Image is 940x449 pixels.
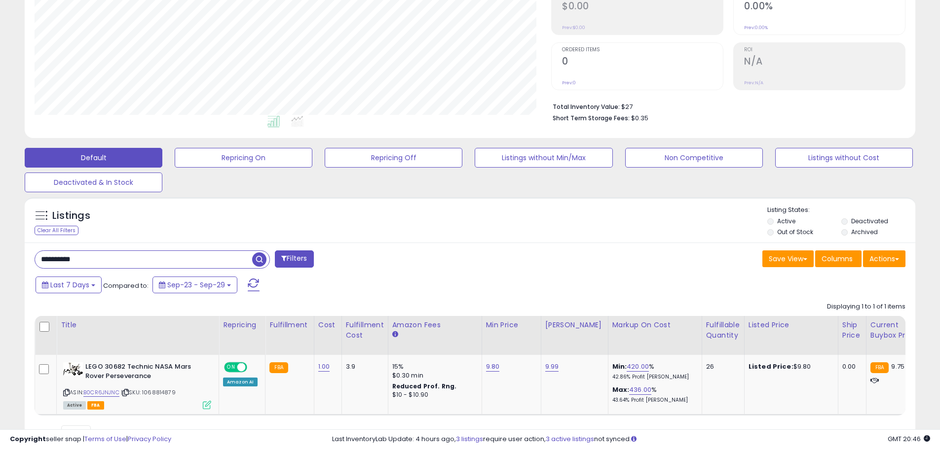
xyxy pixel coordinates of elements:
[545,362,559,372] a: 9.99
[152,276,237,293] button: Sep-23 - Sep-29
[612,362,694,380] div: %
[346,362,380,371] div: 3.9
[167,280,225,290] span: Sep-23 - Sep-29
[851,217,888,225] label: Deactivated
[612,320,698,330] div: Markup on Cost
[10,434,46,444] strong: Copyright
[42,428,113,438] span: Show: entries
[608,316,702,355] th: The percentage added to the cost of goods (COGS) that forms the calculator for Min & Max prices.
[223,378,258,386] div: Amazon AI
[225,363,237,372] span: ON
[545,320,604,330] div: [PERSON_NAME]
[612,385,630,394] b: Max:
[827,302,905,311] div: Displaying 1 to 1 of 1 items
[36,276,102,293] button: Last 7 Days
[50,280,89,290] span: Last 7 Days
[870,362,889,373] small: FBA
[744,56,905,69] h2: N/A
[392,330,398,339] small: Amazon Fees.
[392,371,474,380] div: $0.30 min
[863,250,905,267] button: Actions
[744,47,905,53] span: ROI
[52,209,90,223] h5: Listings
[842,362,859,371] div: 0.00
[223,320,261,330] div: Repricing
[63,362,83,376] img: 41EgrAEIKXL._SL40_.jpg
[749,362,793,371] b: Listed Price:
[625,148,763,168] button: Non Competitive
[35,226,78,235] div: Clear All Filters
[83,388,119,397] a: B0CR6JNJNC
[325,148,462,168] button: Repricing Off
[346,320,384,341] div: Fulfillment Cost
[822,254,853,264] span: Columns
[63,401,86,410] span: All listings currently available for purchase on Amazon
[775,148,913,168] button: Listings without Cost
[744,80,763,86] small: Prev: N/A
[749,362,830,371] div: $9.80
[486,320,537,330] div: Min Price
[612,385,694,404] div: %
[815,250,862,267] button: Columns
[612,362,627,371] b: Min:
[629,385,651,395] a: 436.00
[61,320,215,330] div: Title
[744,0,905,14] h2: 0.00%
[318,320,338,330] div: Cost
[87,401,104,410] span: FBA
[275,250,313,268] button: Filters
[546,434,594,444] a: 3 active listings
[562,25,585,31] small: Prev: $0.00
[749,320,834,330] div: Listed Price
[553,100,898,112] li: $27
[84,434,126,444] a: Terms of Use
[475,148,612,168] button: Listings without Min/Max
[269,362,288,373] small: FBA
[562,56,723,69] h2: 0
[777,228,813,236] label: Out of Stock
[562,80,576,86] small: Prev: 0
[631,113,648,123] span: $0.35
[553,114,630,122] b: Short Term Storage Fees:
[121,388,176,396] span: | SKU: 1068814879
[891,362,904,371] span: 9.75
[456,434,483,444] a: 3 listings
[612,374,694,380] p: 42.86% Profit [PERSON_NAME]
[627,362,649,372] a: 420.00
[269,320,309,330] div: Fulfillment
[332,435,930,444] div: Last InventoryLab Update: 4 hours ago, require user action, not synced.
[706,320,740,341] div: Fulfillable Quantity
[486,362,500,372] a: 9.80
[25,173,162,192] button: Deactivated & In Stock
[392,382,457,390] b: Reduced Prof. Rng.
[175,148,312,168] button: Repricing On
[851,228,878,236] label: Archived
[612,397,694,404] p: 43.64% Profit [PERSON_NAME]
[63,362,211,408] div: ASIN:
[706,362,737,371] div: 26
[392,320,478,330] div: Amazon Fees
[246,363,262,372] span: OFF
[85,362,205,383] b: LEGO 30682 Technic NASA Mars Rover Perseverance
[842,320,862,341] div: Ship Price
[10,435,171,444] div: seller snap | |
[562,0,723,14] h2: $0.00
[128,434,171,444] a: Privacy Policy
[562,47,723,53] span: Ordered Items
[25,148,162,168] button: Default
[888,434,930,444] span: 2025-10-7 20:46 GMT
[870,320,921,341] div: Current Buybox Price
[103,281,149,290] span: Compared to:
[777,217,795,225] label: Active
[392,362,474,371] div: 15%
[767,206,915,215] p: Listing States:
[553,103,620,111] b: Total Inventory Value:
[762,250,814,267] button: Save View
[318,362,330,372] a: 1.00
[744,25,768,31] small: Prev: 0.00%
[392,391,474,399] div: $10 - $10.90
